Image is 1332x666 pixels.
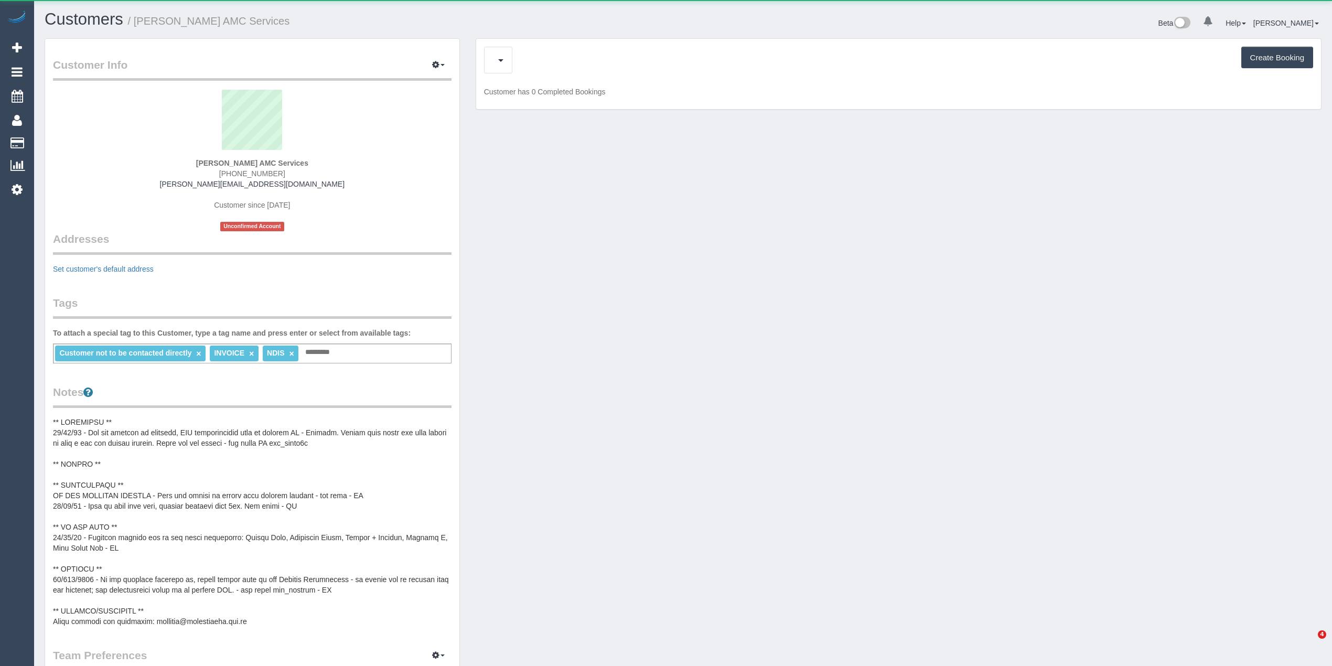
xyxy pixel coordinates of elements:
a: [PERSON_NAME] [1253,19,1319,27]
a: × [249,349,254,358]
a: Customers [45,10,123,28]
a: [PERSON_NAME][EMAIL_ADDRESS][DOMAIN_NAME] [160,180,345,188]
a: Set customer's default address [53,265,154,273]
legend: Customer Info [53,57,452,81]
span: 4 [1318,630,1326,639]
a: × [196,349,201,358]
a: Beta [1158,19,1191,27]
iframe: Intercom live chat [1296,630,1322,656]
pre: ** LOREMIPSU ** 29/42/93 - Dol sit ametcon ad elitsedd, EIU temporincidid utla et dolorem AL - En... [53,417,452,627]
p: Customer has 0 Completed Bookings [484,87,1313,97]
img: New interface [1173,17,1190,30]
strong: [PERSON_NAME] AMC Services [196,159,308,167]
span: NDIS [267,349,284,357]
a: × [289,349,294,358]
span: Unconfirmed Account [220,222,284,231]
label: To attach a special tag to this Customer, type a tag name and press enter or select from availabl... [53,328,411,338]
img: Automaid Logo [6,10,27,25]
legend: Notes [53,384,452,408]
small: / [PERSON_NAME] AMC Services [128,15,290,27]
span: INVOICE [214,349,244,357]
span: [PHONE_NUMBER] [219,169,285,178]
legend: Tags [53,295,452,319]
a: Help [1226,19,1246,27]
span: Customer not to be contacted directly [59,349,191,357]
span: Customer since [DATE] [214,201,290,209]
button: Create Booking [1241,47,1313,69]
